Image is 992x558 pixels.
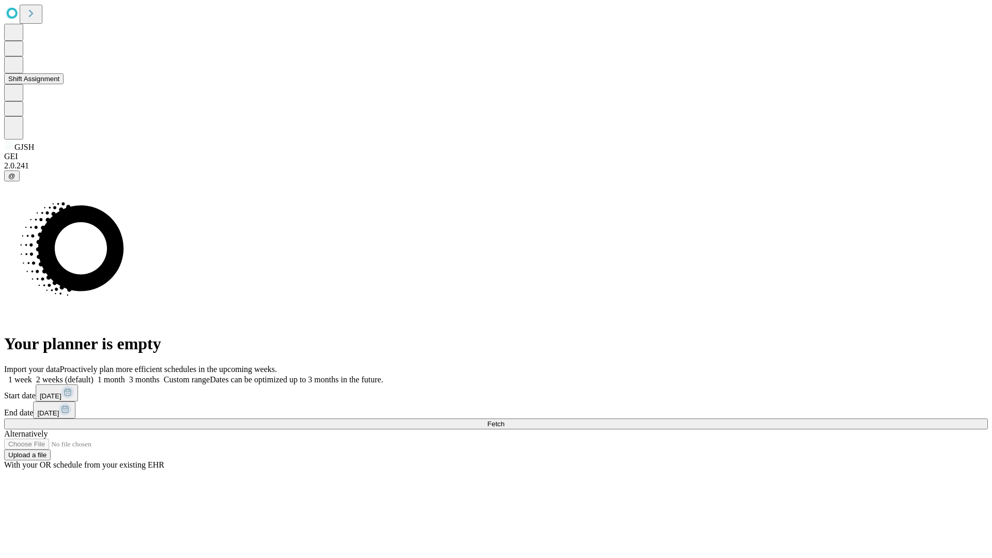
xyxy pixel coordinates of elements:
[14,143,34,151] span: GJSH
[4,161,988,171] div: 2.0.241
[4,152,988,161] div: GEI
[4,73,64,84] button: Shift Assignment
[4,171,20,181] button: @
[4,401,988,419] div: End date
[98,375,125,384] span: 1 month
[164,375,210,384] span: Custom range
[4,450,51,460] button: Upload a file
[129,375,160,384] span: 3 months
[37,409,59,417] span: [DATE]
[210,375,383,384] span: Dates can be optimized up to 3 months in the future.
[8,172,16,180] span: @
[4,460,164,469] span: With your OR schedule from your existing EHR
[33,401,75,419] button: [DATE]
[40,392,61,400] span: [DATE]
[4,429,48,438] span: Alternatively
[36,375,94,384] span: 2 weeks (default)
[4,365,60,374] span: Import your data
[4,419,988,429] button: Fetch
[36,384,78,401] button: [DATE]
[60,365,277,374] span: Proactively plan more efficient schedules in the upcoming weeks.
[4,384,988,401] div: Start date
[4,334,988,353] h1: Your planner is empty
[487,420,504,428] span: Fetch
[8,375,32,384] span: 1 week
